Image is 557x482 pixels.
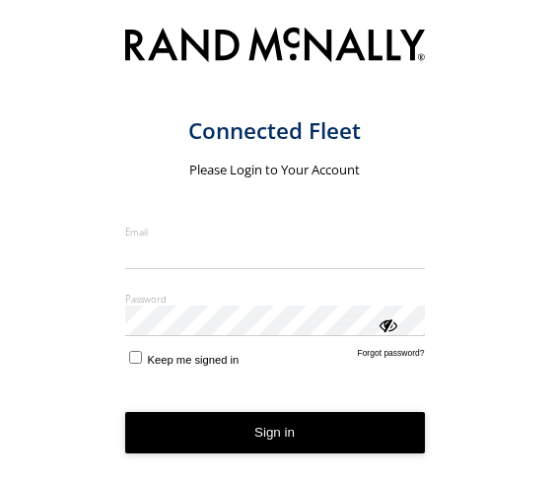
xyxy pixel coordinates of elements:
span: Keep me signed in [148,354,240,366]
input: Keep me signed in [129,351,142,364]
label: Password [125,293,425,306]
img: Rand McNally [125,25,425,69]
label: Email [125,226,425,239]
h1: Connected Fleet [125,116,425,145]
div: ViewPassword [378,314,397,334]
h2: Please Login to Your Account [125,161,425,178]
button: Sign in [125,412,425,453]
a: Forgot password? [357,348,424,367]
